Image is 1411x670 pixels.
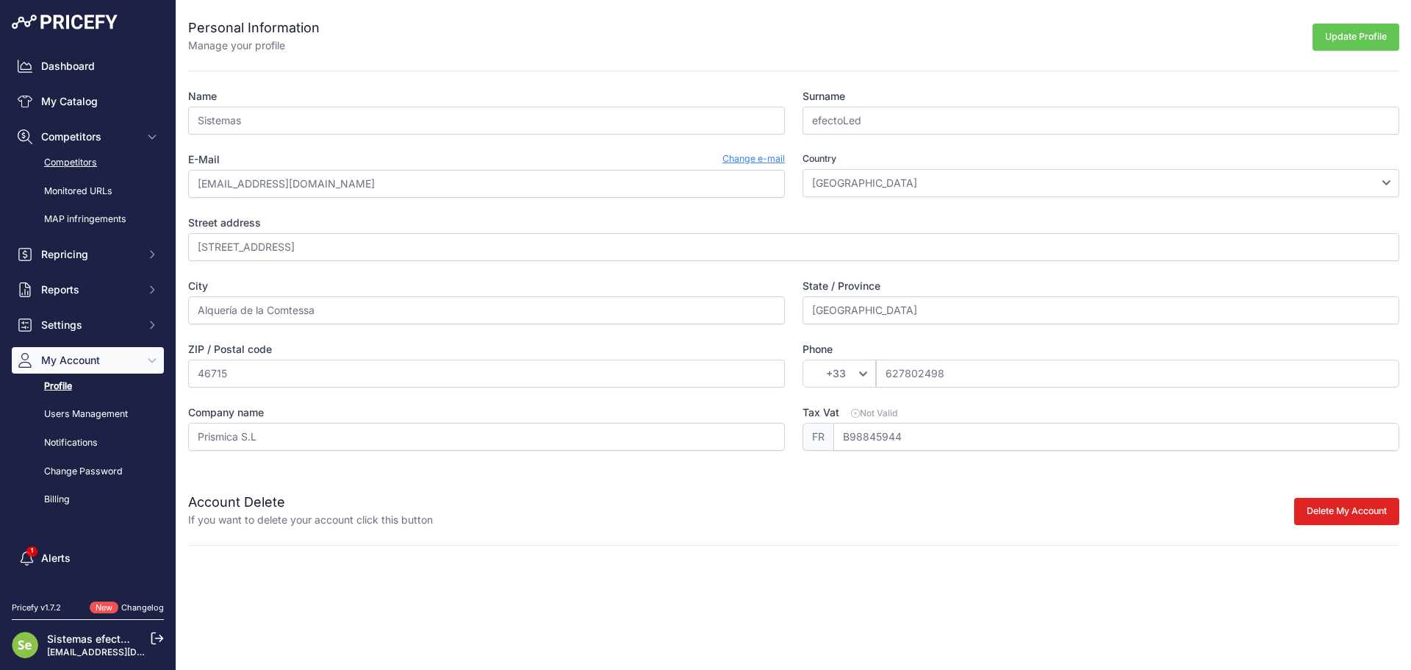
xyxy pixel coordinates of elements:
[41,129,137,144] span: Competitors
[12,207,164,232] a: MAP infringements
[1313,24,1399,51] button: Update Profile
[12,545,164,571] a: Alerts
[12,402,164,427] a: Users Management
[803,342,1399,357] label: Phone
[90,602,118,614] span: New
[803,152,1399,166] label: Country
[188,279,785,293] label: City
[12,312,164,338] button: Settings
[1294,498,1399,525] button: Delete My Account
[188,89,785,104] label: Name
[12,15,118,29] img: Pricefy Logo
[12,487,164,513] a: Billing
[12,602,61,614] div: Pricefy v1.7.2
[803,89,1399,104] label: Surname
[12,277,164,303] button: Reports
[188,405,785,420] label: Company name
[41,282,137,297] span: Reports
[41,353,137,368] span: My Account
[12,179,164,204] a: Monitored URLs
[41,247,137,262] span: Repricing
[12,53,164,627] nav: Sidebar
[47,632,145,645] a: Sistemas efectoLed
[188,513,433,527] p: If you want to delete your account click this button
[851,407,897,418] span: Not Valid
[188,215,1399,230] label: Street address
[121,602,164,613] a: Changelog
[803,279,1399,293] label: State / Province
[803,423,833,451] span: FR
[12,430,164,456] a: Notifications
[12,53,164,79] a: Dashboard
[722,152,785,167] a: Change e-mail
[12,241,164,268] button: Repricing
[188,18,320,38] h2: Personal Information
[803,406,839,418] span: Tax Vat
[188,492,433,513] h2: Account Delete
[188,152,220,167] label: E-Mail
[12,124,164,150] button: Competitors
[188,342,785,357] label: ZIP / Postal code
[12,347,164,374] button: My Account
[188,38,320,53] p: Manage your profile
[41,318,137,332] span: Settings
[12,88,164,115] a: My Catalog
[12,459,164,485] a: Change Password
[47,646,201,657] a: [EMAIL_ADDRESS][DOMAIN_NAME]
[12,374,164,399] a: Profile
[12,150,164,176] a: Competitors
